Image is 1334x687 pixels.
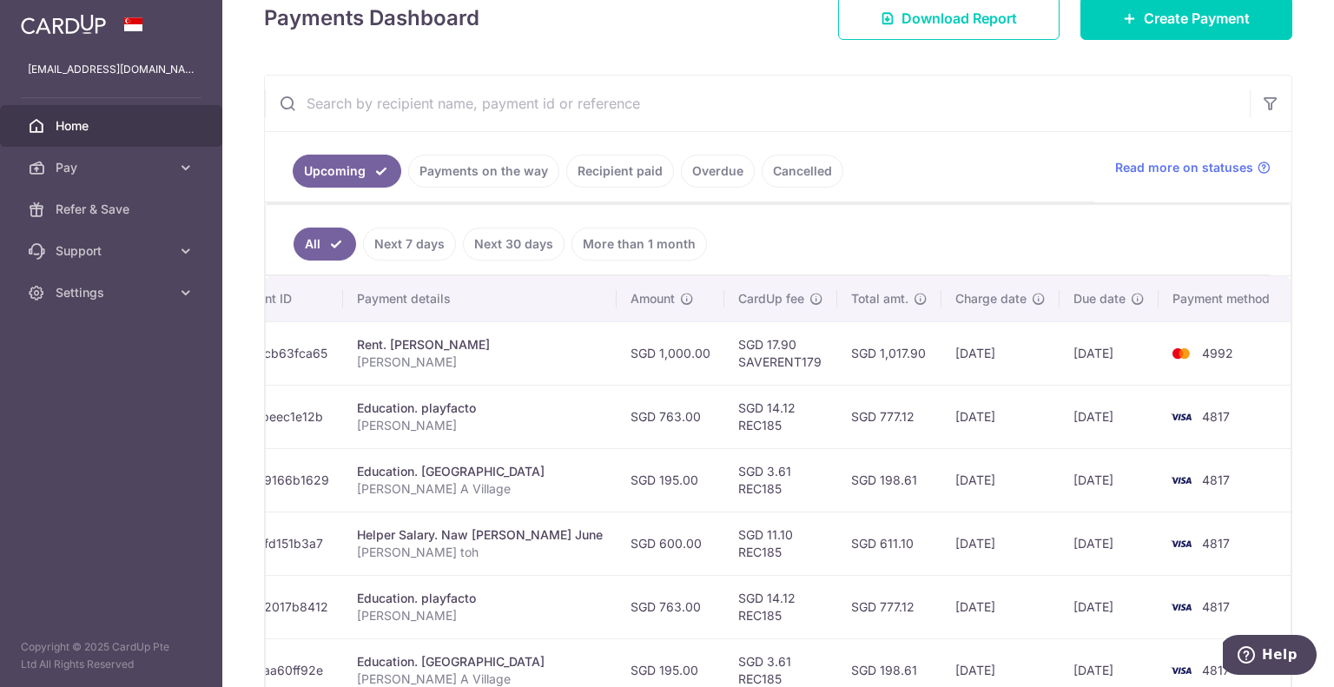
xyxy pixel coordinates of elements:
[1223,635,1317,678] iframe: Opens a widget where you can find more information
[955,290,1027,307] span: Charge date
[724,448,837,512] td: SGD 3.61 REC185
[617,512,724,575] td: SGD 600.00
[1115,159,1271,176] a: Read more on statuses
[1060,575,1159,638] td: [DATE]
[357,400,603,417] div: Education. playfacto
[357,336,603,353] div: Rent. [PERSON_NAME]
[724,512,837,575] td: SGD 11.10 REC185
[56,159,170,176] span: Pay
[1060,512,1159,575] td: [DATE]
[1202,346,1233,360] span: 4992
[357,607,603,624] p: [PERSON_NAME]
[617,575,724,638] td: SGD 763.00
[724,321,837,385] td: SGD 17.90 SAVERENT179
[837,512,941,575] td: SGD 611.10
[1164,470,1199,491] img: Bank Card
[265,76,1250,131] input: Search by recipient name, payment id or reference
[941,448,1060,512] td: [DATE]
[724,575,837,638] td: SGD 14.12 REC185
[837,575,941,638] td: SGD 777.12
[264,3,479,34] h4: Payments Dashboard
[343,276,617,321] th: Payment details
[1164,343,1199,364] img: Bank Card
[1202,472,1230,487] span: 4817
[1164,406,1199,427] img: Bank Card
[1164,533,1199,554] img: Bank Card
[762,155,843,188] a: Cancelled
[56,242,170,260] span: Support
[617,321,724,385] td: SGD 1,000.00
[941,321,1060,385] td: [DATE]
[212,276,343,321] th: Payment ID
[1202,663,1230,677] span: 4817
[941,512,1060,575] td: [DATE]
[357,480,603,498] p: [PERSON_NAME] A Village
[571,228,707,261] a: More than 1 month
[1060,385,1159,448] td: [DATE]
[357,463,603,480] div: Education. [GEOGRAPHIC_DATA]
[1202,536,1230,551] span: 4817
[837,385,941,448] td: SGD 777.12
[617,448,724,512] td: SGD 195.00
[1115,159,1253,176] span: Read more on statuses
[1164,597,1199,618] img: Bank Card
[837,448,941,512] td: SGD 198.61
[1202,599,1230,614] span: 4817
[28,61,195,78] p: [EMAIL_ADDRESS][DOMAIN_NAME]
[357,417,603,434] p: [PERSON_NAME]
[294,228,356,261] a: All
[56,201,170,218] span: Refer & Save
[1060,321,1159,385] td: [DATE]
[1202,409,1230,424] span: 4817
[631,290,675,307] span: Amount
[363,228,456,261] a: Next 7 days
[738,290,804,307] span: CardUp fee
[357,353,603,371] p: [PERSON_NAME]
[212,321,343,385] td: txn_08cb63fca65
[293,155,401,188] a: Upcoming
[56,284,170,301] span: Settings
[212,385,343,448] td: txn_f8beec1e12b
[212,512,343,575] td: txn_93fd151b3a7
[724,385,837,448] td: SGD 14.12 REC185
[408,155,559,188] a: Payments on the way
[1164,660,1199,681] img: Bank Card
[357,653,603,670] div: Education. [GEOGRAPHIC_DATA]
[1144,8,1250,29] span: Create Payment
[566,155,674,188] a: Recipient paid
[941,575,1060,638] td: [DATE]
[21,14,106,35] img: CardUp
[901,8,1017,29] span: Download Report
[851,290,908,307] span: Total amt.
[56,117,170,135] span: Home
[1159,276,1291,321] th: Payment method
[463,228,565,261] a: Next 30 days
[941,385,1060,448] td: [DATE]
[357,544,603,561] p: [PERSON_NAME] toh
[1060,448,1159,512] td: [DATE]
[357,590,603,607] div: Education. playfacto
[357,526,603,544] div: Helper Salary. Naw [PERSON_NAME] June
[617,385,724,448] td: SGD 763.00
[681,155,755,188] a: Overdue
[837,321,941,385] td: SGD 1,017.90
[1073,290,1126,307] span: Due date
[212,575,343,638] td: txn_a62017b8412
[212,448,343,512] td: txn_2c9166b1629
